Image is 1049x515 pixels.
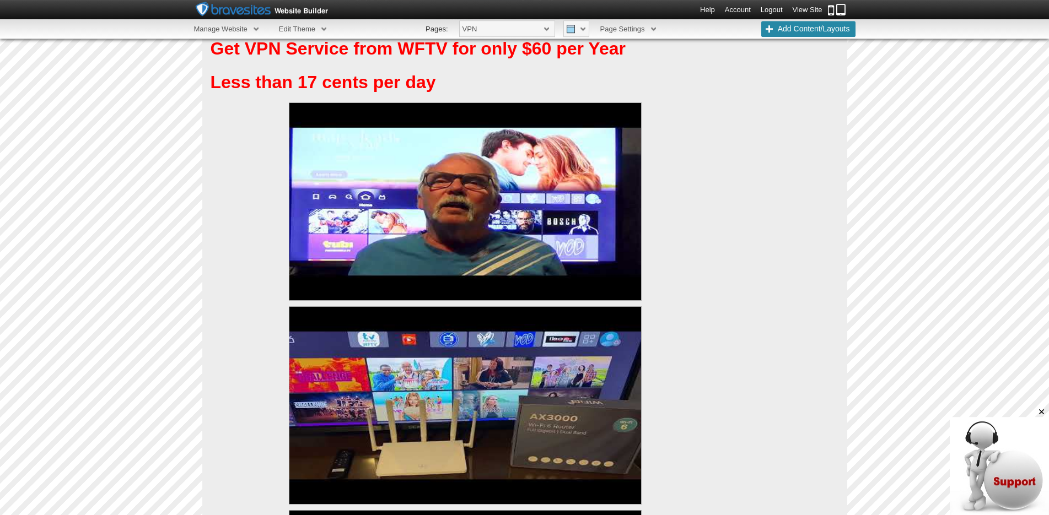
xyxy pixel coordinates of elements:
span: Manage Website [194,19,259,39]
iframe: chat widget [950,407,1049,515]
img: Embed YouTube Video [289,306,642,505]
span: Add Content/Layouts [761,21,856,37]
a: View Site [793,6,822,14]
img: Bravesites_toolbar_logo [194,1,348,18]
a: Logout [761,6,783,14]
span: Page Settings [600,19,656,39]
li: Pages: [426,19,448,39]
a: Add Content/Layouts [761,25,856,33]
strong: Get VPN Service from WFTV for only $60 per Year [211,39,626,58]
img: Embed YouTube Video [289,102,642,301]
span: Edit Theme [279,19,326,39]
a: Help [700,6,715,14]
span: VPN [459,20,555,37]
a: Account [725,6,751,14]
strong: Less than 17 cents per day [211,72,436,92]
